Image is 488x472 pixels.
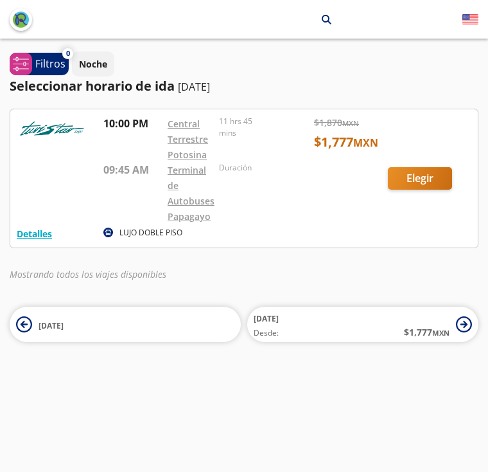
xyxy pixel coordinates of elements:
button: [DATE]Desde:$1,777MXN [247,307,478,342]
a: Terminal de Autobuses Papagayo [168,164,214,222]
span: [DATE] [254,313,279,324]
span: [DATE] [39,320,64,331]
em: Mostrando todos los viajes disponibles [10,268,166,280]
button: English [462,12,478,28]
span: Desde: [254,327,279,339]
button: [DATE] [10,307,241,342]
p: [DATE] [178,79,210,95]
p: Filtros [35,56,65,71]
button: 0Filtros [10,53,69,75]
button: Noche [72,51,114,77]
button: Detalles [17,227,52,241]
a: Central Terrestre Potosina [168,118,208,161]
span: 0 [66,48,70,59]
p: Seleccionar horario de ida [10,77,175,96]
span: $ 1,777 [404,325,449,339]
button: back [10,8,32,31]
p: Acapulco [272,13,312,26]
p: [GEOGRAPHIC_DATA][PERSON_NAME] [160,13,256,26]
small: MXN [432,328,449,338]
p: Noche [79,57,107,71]
p: LUJO DOBLE PISO [119,227,182,239]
